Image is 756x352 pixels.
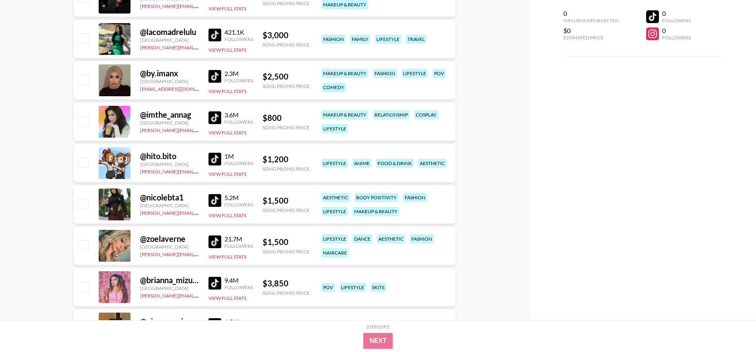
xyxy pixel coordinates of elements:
img: TikTok [208,277,221,290]
a: [PERSON_NAME][EMAIL_ADDRESS][DOMAIN_NAME] [140,208,258,216]
div: [GEOGRAPHIC_DATA] [140,120,199,126]
img: TikTok [208,318,221,331]
div: @ brianna_mizura [140,275,199,285]
div: @ nicolebta1 [140,193,199,202]
div: 21.7M [224,235,253,243]
div: Followers [224,160,253,166]
button: View Full Stats [208,88,246,94]
a: [PERSON_NAME][EMAIL_ADDRESS][DOMAIN_NAME] [140,43,258,51]
div: 421.1K [224,28,253,36]
div: Followers [662,18,691,23]
div: Song Promo Price [263,249,310,255]
div: [GEOGRAPHIC_DATA] [140,37,199,43]
div: Followers [662,35,691,41]
div: 1.5M [224,318,253,326]
img: TikTok [208,153,221,165]
div: haircare [321,248,349,257]
div: Step 1 of 2 [366,324,390,330]
div: [GEOGRAPHIC_DATA] [140,285,199,291]
div: food & drink [376,159,413,168]
button: View Full Stats [208,212,246,218]
div: $ 2,500 [263,72,310,82]
div: lifestyle [321,124,348,133]
img: TikTok [208,70,221,83]
div: family [350,35,370,44]
div: Followers [224,243,253,249]
div: Song Promo Price [263,42,310,48]
div: Followers [224,284,253,290]
div: [GEOGRAPHIC_DATA] [140,161,199,167]
div: @ zoelaverne [140,234,199,244]
div: makeup & beauty [321,110,368,119]
div: lifestyle [375,35,401,44]
a: [PERSON_NAME][EMAIL_ADDRESS][DOMAIN_NAME] [140,167,258,175]
div: aesthetic [377,234,405,243]
div: lifestyle [321,207,348,216]
div: Song Promo Price [263,124,310,130]
div: makeup & beauty [353,207,399,216]
div: 0 [662,10,691,18]
a: [EMAIL_ADDRESS][DOMAIN_NAME] [140,84,220,92]
div: aesthetic [418,159,446,168]
div: @ niyaaa_unique [140,317,199,327]
div: lifestyle [321,159,348,168]
div: Song Promo Price [263,207,310,213]
div: anime [353,159,371,168]
a: [PERSON_NAME][EMAIL_ADDRESS][DOMAIN_NAME] [140,2,258,9]
div: 1M [224,152,253,160]
div: lifestyle [401,69,428,78]
a: [PERSON_NAME][EMAIL_ADDRESS][DOMAIN_NAME] [140,250,258,257]
div: 0 [662,27,691,35]
img: TikTok [208,235,221,248]
div: @ lacomadrelulu [140,27,199,37]
div: @ by.imanx [140,68,199,78]
button: View Full Stats [208,295,246,301]
div: $ 1,500 [263,196,310,206]
a: [PERSON_NAME][EMAIL_ADDRESS][DOMAIN_NAME] [140,291,258,299]
div: 0 [563,10,619,18]
div: dance [353,234,372,243]
div: [GEOGRAPHIC_DATA] [140,78,199,84]
div: Song Promo Price [263,83,310,89]
div: fashion [321,35,345,44]
div: Song Promo Price [263,0,310,6]
div: @ hito.bito [140,151,199,161]
div: $ 800 [263,113,310,123]
div: @ imthe_annag [140,110,199,120]
div: fashion [410,234,434,243]
img: TikTok [208,29,221,41]
div: 5.2M [224,194,253,202]
div: fashion [403,193,427,202]
div: Influencers Selected [563,18,619,23]
div: $ 3,000 [263,30,310,40]
div: $0 [563,27,619,35]
div: Song Promo Price [263,166,310,172]
a: [PERSON_NAME][EMAIL_ADDRESS][DOMAIN_NAME] [140,126,258,133]
div: $ 3,850 [263,278,310,288]
div: 9.4M [224,276,253,284]
div: lifestyle [321,234,348,243]
button: View Full Stats [208,171,246,177]
div: fashion [373,69,397,78]
button: View Full Stats [208,130,246,136]
div: Followers [224,36,253,42]
div: aesthetic [321,193,350,202]
img: TikTok [208,111,221,124]
div: pov [433,69,446,78]
div: $ 1,500 [263,237,310,247]
div: Estimated Price [563,35,619,41]
button: View Full Stats [208,47,246,53]
div: relationship [373,110,409,119]
iframe: Drift Widget Chat Controller [716,312,746,342]
div: [GEOGRAPHIC_DATA] [140,202,199,208]
div: body positivity [355,193,398,202]
div: makeup & beauty [321,69,368,78]
div: cosplay [414,110,438,119]
div: 3.6M [224,111,253,119]
div: Followers [224,119,253,125]
div: pov [321,283,335,292]
div: Followers [224,78,253,84]
button: View Full Stats [208,6,246,12]
button: View Full Stats [208,254,246,260]
div: Song Promo Price [263,290,310,296]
